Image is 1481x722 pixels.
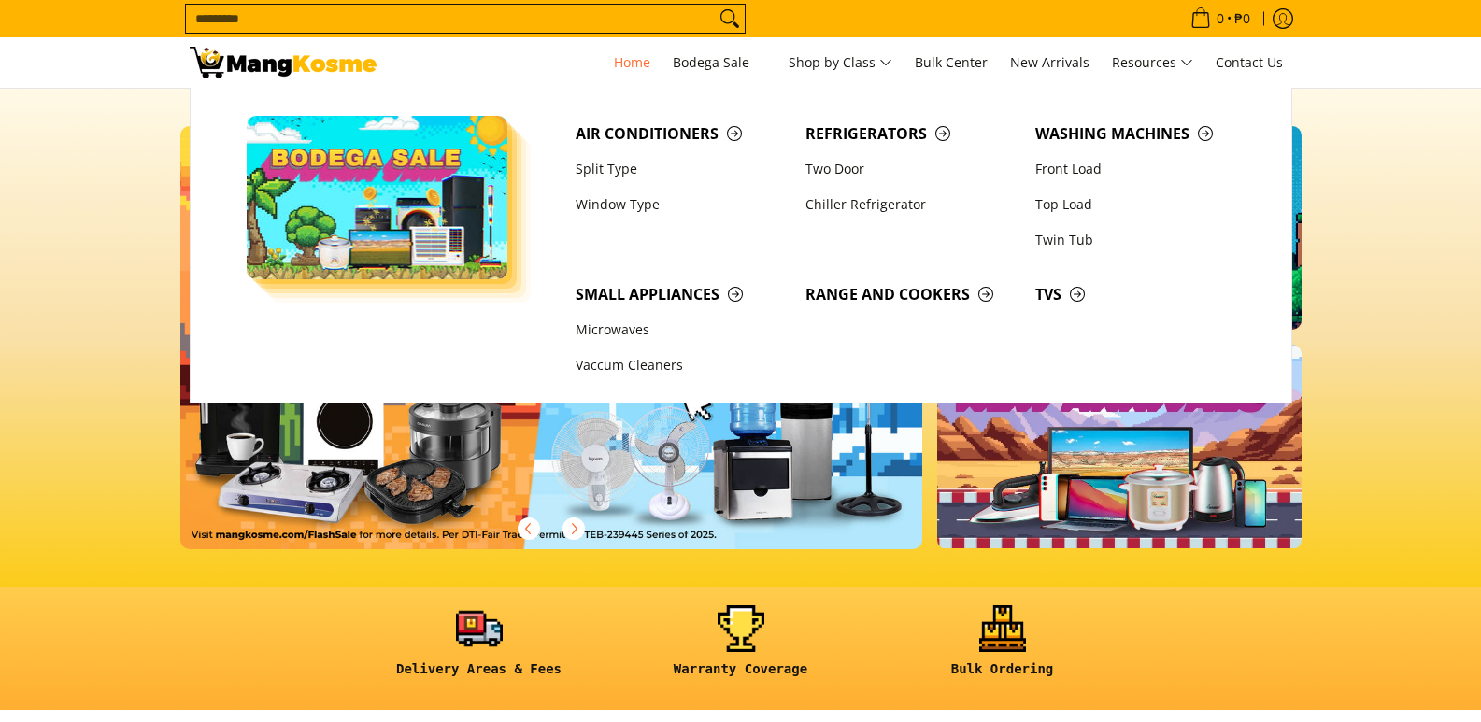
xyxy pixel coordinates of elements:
[614,53,650,71] span: Home
[1026,116,1256,151] a: Washing Machines
[1103,37,1203,88] a: Resources
[553,508,594,549] button: Next
[805,122,1017,146] span: Refrigerators
[779,37,902,88] a: Shop by Class
[1185,8,1256,29] span: •
[576,122,787,146] span: Air Conditioners
[1026,222,1256,258] a: Twin Tub
[566,151,796,187] a: Split Type
[715,5,745,33] button: Search
[796,151,1026,187] a: Two Door
[881,605,1124,692] a: <h6><strong>Bulk Ordering</strong></h6>
[1001,37,1099,88] a: New Arrivals
[663,37,776,88] a: Bodega Sale
[566,276,796,312] a: Small Appliances
[805,283,1017,306] span: Range and Cookers
[1010,53,1089,71] span: New Arrivals
[796,276,1026,312] a: Range and Cookers
[1026,187,1256,222] a: Top Load
[1206,37,1292,88] a: Contact Us
[180,126,983,579] a: More
[1035,283,1246,306] span: TVs
[508,508,549,549] button: Previous
[905,37,997,88] a: Bulk Center
[247,116,508,279] img: Bodega Sale
[1035,122,1246,146] span: Washing Machines
[566,348,796,384] a: Vaccum Cleaners
[673,51,766,75] span: Bodega Sale
[395,37,1292,88] nav: Main Menu
[1026,276,1256,312] a: TVs
[789,51,892,75] span: Shop by Class
[576,283,787,306] span: Small Appliances
[796,116,1026,151] a: Refrigerators
[1026,151,1256,187] a: Front Load
[566,116,796,151] a: Air Conditioners
[566,187,796,222] a: Window Type
[190,47,377,78] img: Mang Kosme: Your Home Appliances Warehouse Sale Partner!
[605,37,660,88] a: Home
[1112,51,1193,75] span: Resources
[1214,12,1227,25] span: 0
[1232,12,1253,25] span: ₱0
[796,187,1026,222] a: Chiller Refrigerator
[1216,53,1283,71] span: Contact Us
[619,605,862,692] a: <h6><strong>Warranty Coverage</strong></h6>
[358,605,601,692] a: <h6><strong>Delivery Areas & Fees</strong></h6>
[566,313,796,348] a: Microwaves
[915,53,988,71] span: Bulk Center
